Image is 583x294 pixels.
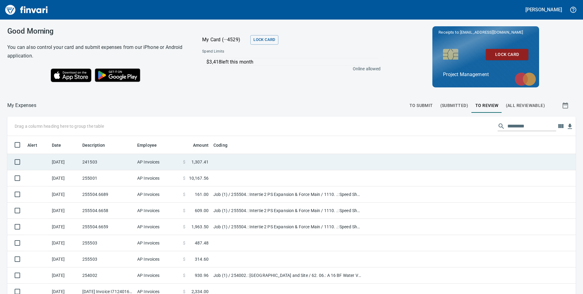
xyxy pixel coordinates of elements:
[440,102,468,109] span: (Submitted)
[195,208,209,214] span: 609.00
[443,71,528,78] p: Project Management
[191,159,209,165] span: 1,307.41
[51,68,91,82] img: Download on the App Store
[7,102,36,109] nav: breadcrumb
[7,43,187,60] h6: You can also control your card and submit expenses from our iPhone or Android application.
[211,267,363,284] td: Job (1) / 254002.: [GEOGRAPHIC_DATA] and Site / 62. 06.: A 16 BF Water Valve / 3: Material
[185,141,209,149] span: Amount
[80,251,135,267] td: 255503
[80,267,135,284] td: 254002
[15,123,104,129] p: Drag a column heading here to group the table
[183,159,185,165] span: $
[49,203,80,219] td: [DATE]
[27,141,45,149] span: Alert
[49,219,80,235] td: [DATE]
[525,6,562,13] h5: [PERSON_NAME]
[135,251,181,267] td: AP Invoices
[460,29,524,35] span: [EMAIL_ADDRESS][DOMAIN_NAME]
[475,102,499,109] span: To Review
[4,2,49,17] img: Finvari
[135,203,181,219] td: AP Invoices
[137,141,165,149] span: Employee
[135,170,181,186] td: AP Invoices
[183,191,185,197] span: $
[49,154,80,170] td: [DATE]
[250,35,278,45] button: Lock Card
[197,66,381,72] p: Online allowed
[27,141,37,149] span: Alert
[524,5,563,14] button: [PERSON_NAME]
[556,122,565,131] button: Choose columns to display
[191,224,209,230] span: 1,963.50
[80,203,135,219] td: 255504.6658
[135,267,181,284] td: AP Invoices
[49,267,80,284] td: [DATE]
[49,170,80,186] td: [DATE]
[80,219,135,235] td: 255504.6659
[202,49,302,55] span: Spend Limits
[49,235,80,251] td: [DATE]
[556,98,576,113] button: Show transactions within a particular date range
[135,186,181,203] td: AP Invoices
[7,102,36,109] p: My Expenses
[486,49,528,60] button: Lock Card
[82,141,105,149] span: Description
[183,240,185,246] span: $
[193,141,209,149] span: Amount
[80,154,135,170] td: 241503
[410,102,433,109] span: To Submit
[565,122,574,131] button: Download Table
[52,141,61,149] span: Date
[202,36,248,43] p: My Card (···4529)
[506,102,545,109] span: (All Reviewable)
[52,141,69,149] span: Date
[195,191,209,197] span: 161.00
[206,58,377,66] p: $3,418 left this month
[211,186,363,203] td: Job (1) / 255504.: Intertie 2 PS Expansion & Force Main / 1110. .: Speed Shore Rental (ea) / 5: O...
[49,186,80,203] td: [DATE]
[135,154,181,170] td: AP Invoices
[189,175,209,181] span: 10,167.56
[135,235,181,251] td: AP Invoices
[253,36,275,43] span: Lock Card
[183,208,185,214] span: $
[80,186,135,203] td: 255504.6689
[183,175,185,181] span: $
[438,29,533,35] p: Receipts to:
[80,235,135,251] td: 255503
[183,272,185,278] span: $
[213,141,227,149] span: Coding
[82,141,113,149] span: Description
[195,256,209,262] span: 314.60
[91,65,144,85] img: Get it on Google Play
[213,141,235,149] span: Coding
[135,219,181,235] td: AP Invoices
[211,203,363,219] td: Job (1) / 255504.: Intertie 2 PS Expansion & Force Main / 1110. .: Speed Shore Rental (ea) / 5: O...
[195,272,209,278] span: 930.96
[183,256,185,262] span: $
[80,170,135,186] td: 255001
[491,51,524,58] span: Lock Card
[211,219,363,235] td: Job (1) / 255504.: Intertie 2 PS Expansion & Force Main / 1110. .: Speed Shore Rental (ea) / 5: O...
[512,69,539,89] img: mastercard.svg
[137,141,157,149] span: Employee
[195,240,209,246] span: 487.48
[183,224,185,230] span: $
[7,27,187,35] h3: Good Morning
[49,251,80,267] td: [DATE]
